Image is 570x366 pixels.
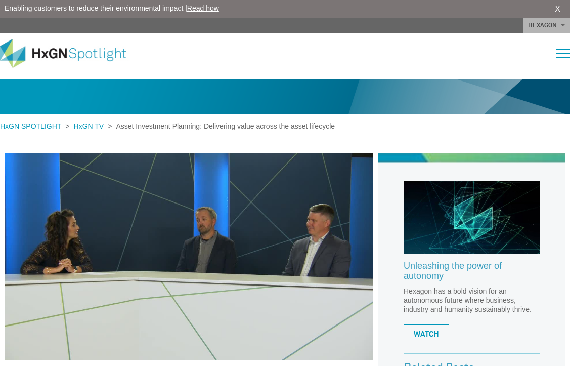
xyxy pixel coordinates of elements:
[404,261,540,287] a: Unleashing the power of autonomy
[404,324,449,343] a: WATCH
[112,122,335,130] span: Asset Investment Planning: Delivering value across the asset lifecycle
[187,4,219,12] a: Read how
[5,153,373,360] img: 8scXhEbRueWWEuYDoCJ6Wb.jpg
[404,181,540,254] img: Hexagon_CorpVideo_Pod_RR_2.jpg
[5,3,219,14] span: Enabling customers to reduce their environmental impact |
[404,287,540,314] p: Hexagon has a bold vision for an autonomous future where business, industry and humanity sustaina...
[555,3,560,15] a: X
[70,122,108,130] a: HxGN TV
